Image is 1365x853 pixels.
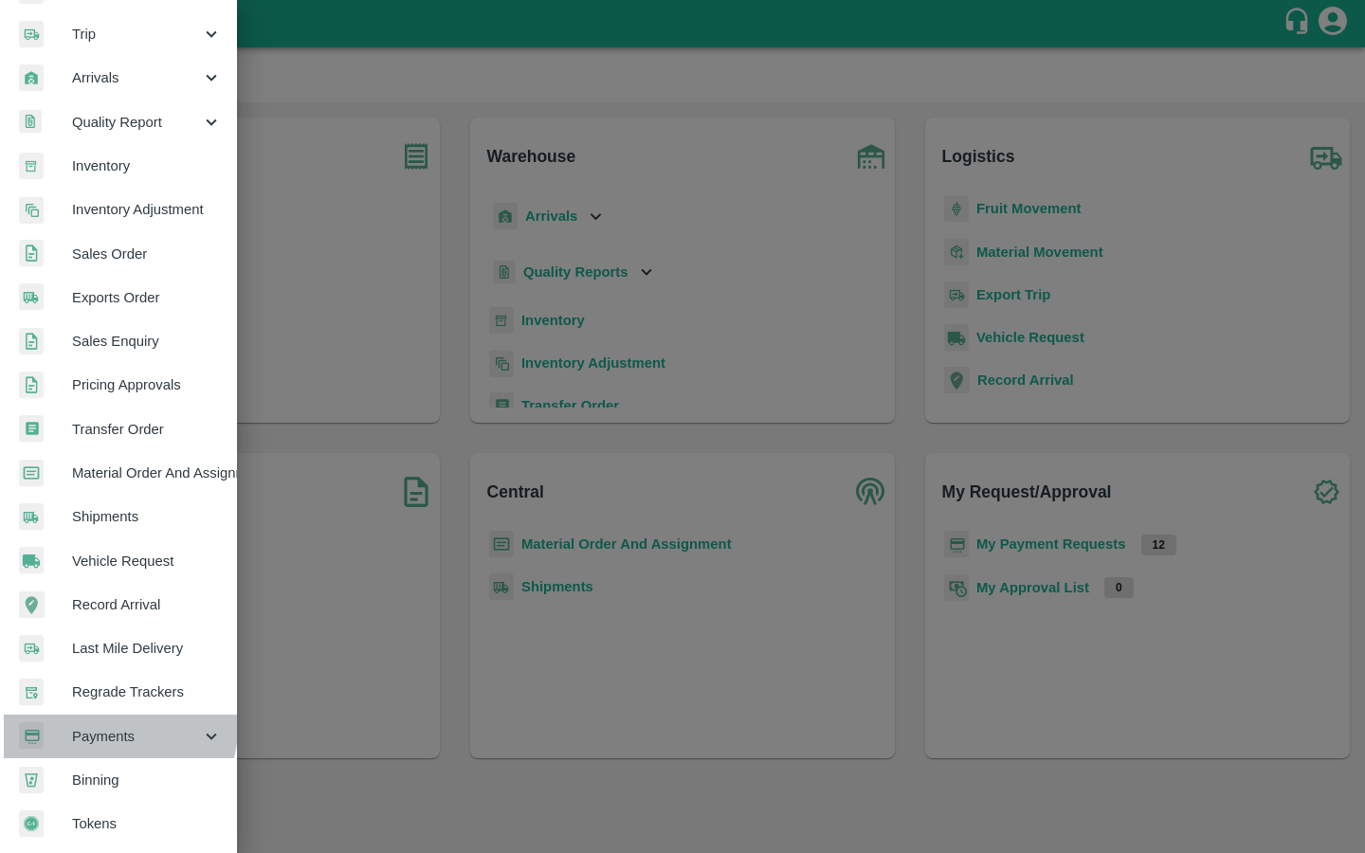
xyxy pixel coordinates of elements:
span: Shipments [72,506,222,527]
img: recordArrival [19,591,45,618]
span: Vehicle Request [72,551,222,572]
span: Transfer Order [72,419,222,440]
span: Tokens [72,813,222,834]
img: sales [19,372,44,399]
img: payment [19,722,44,750]
span: Sales Order [72,244,222,264]
span: Arrivals [72,67,201,88]
span: Exports Order [72,287,222,308]
img: bin [19,767,44,793]
img: centralMaterial [19,460,44,487]
span: Quality Report [72,112,201,133]
span: Regrade Trackers [72,681,222,702]
img: inventory [19,196,44,224]
img: sales [19,328,44,355]
span: Inventory [72,155,222,176]
img: whInventory [19,153,44,180]
span: Binning [72,770,222,790]
span: Pricing Approvals [72,374,222,395]
span: Inventory Adjustment [72,199,222,220]
span: Trip [72,24,201,45]
span: Sales Enquiry [72,331,222,352]
img: sales [19,240,44,267]
span: Material Order And Assignment [72,463,222,483]
img: delivery [19,635,44,662]
img: qualityReport [19,110,42,134]
img: vehicle [19,547,44,574]
img: tokens [19,810,44,838]
img: whArrival [19,64,44,92]
img: shipments [19,283,44,311]
img: whTracker [19,679,44,706]
span: Record Arrival [72,594,222,615]
span: Payments [72,726,201,747]
span: Last Mile Delivery [72,638,222,659]
img: shipments [19,503,44,531]
img: whTransfer [19,415,44,443]
img: delivery [19,21,44,48]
